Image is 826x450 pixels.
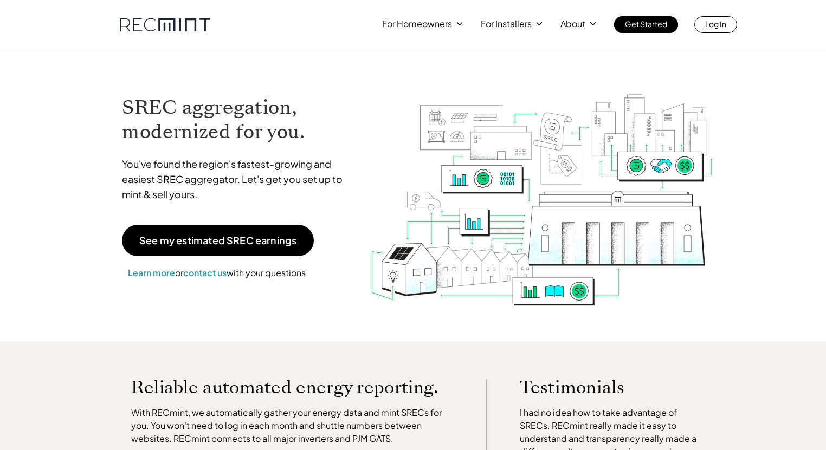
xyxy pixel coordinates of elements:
[128,267,175,278] a: Learn more
[122,156,353,202] p: You've found the region's fastest-growing and easiest SREC aggregator. Let's get you set up to mi...
[520,379,681,395] p: Testimonials
[481,16,532,31] p: For Installers
[122,95,353,144] h1: SREC aggregation, modernized for you.
[614,16,678,33] a: Get Started
[369,66,715,309] img: RECmint value cycle
[560,16,585,31] p: About
[705,16,726,31] p: Log In
[183,267,227,278] a: contact us
[122,266,312,280] p: or with your questions
[131,406,454,445] p: With RECmint, we automatically gather your energy data and mint SRECs for you. You won't need to ...
[122,225,314,256] a: See my estimated SREC earnings
[625,16,667,31] p: Get Started
[382,16,452,31] p: For Homeowners
[139,236,296,245] p: See my estimated SREC earnings
[694,16,737,33] a: Log In
[131,379,454,395] p: Reliable automated energy reporting.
